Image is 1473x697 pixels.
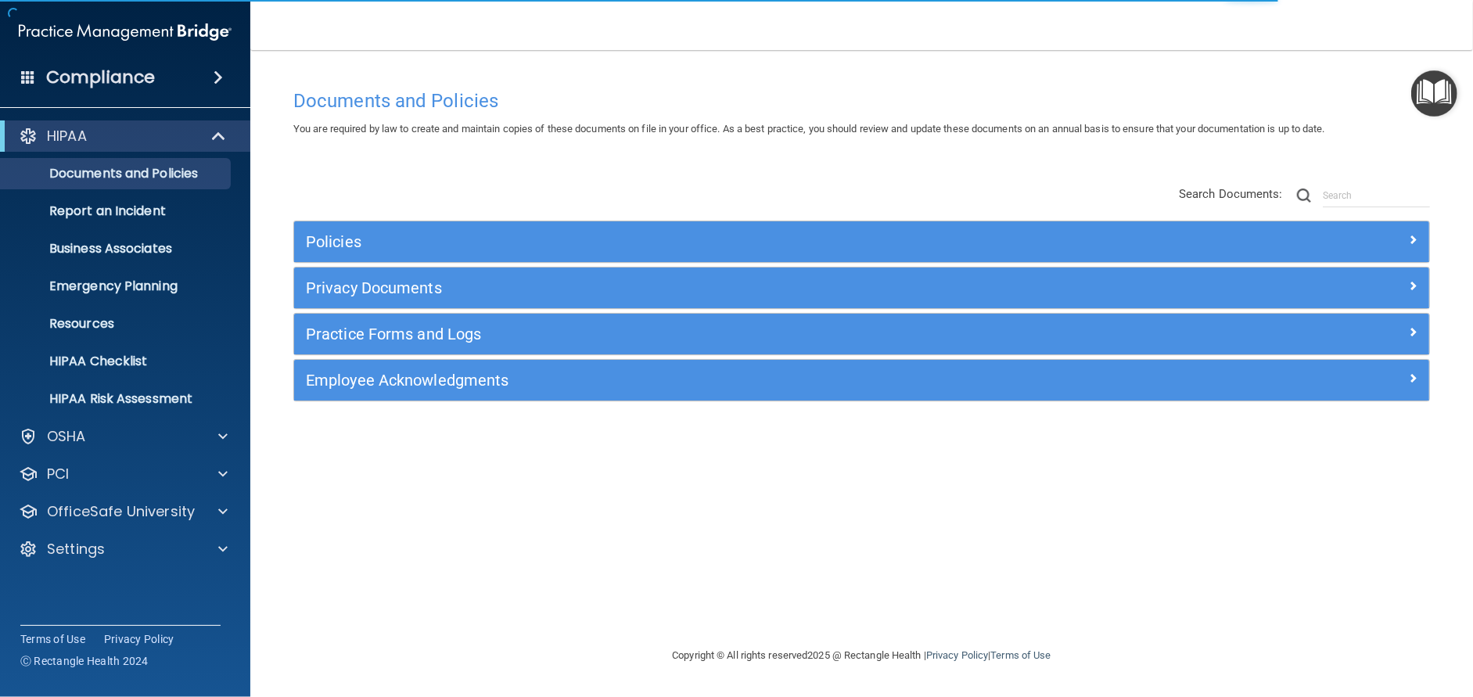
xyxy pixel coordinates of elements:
[20,631,85,647] a: Terms of Use
[10,391,224,407] p: HIPAA Risk Assessment
[10,166,224,181] p: Documents and Policies
[19,427,228,446] a: OSHA
[10,203,224,219] p: Report an Incident
[104,631,174,647] a: Privacy Policy
[990,649,1051,661] a: Terms of Use
[306,368,1417,393] a: Employee Acknowledgments
[19,502,228,521] a: OfficeSafe University
[293,91,1430,111] h4: Documents and Policies
[293,123,1325,135] span: You are required by law to create and maintain copies of these documents on file in your office. ...
[47,427,86,446] p: OSHA
[19,16,232,48] img: PMB logo
[10,354,224,369] p: HIPAA Checklist
[10,316,224,332] p: Resources
[19,465,228,483] a: PCI
[10,278,224,294] p: Emergency Planning
[306,279,1133,296] h5: Privacy Documents
[20,653,149,669] span: Ⓒ Rectangle Health 2024
[47,465,69,483] p: PCI
[47,127,87,146] p: HIPAA
[1323,184,1430,207] input: Search
[1297,189,1311,203] img: ic-search.3b580494.png
[306,233,1133,250] h5: Policies
[10,241,224,257] p: Business Associates
[47,540,105,559] p: Settings
[306,229,1417,254] a: Policies
[306,322,1417,347] a: Practice Forms and Logs
[19,127,227,146] a: HIPAA
[1411,70,1457,117] button: Open Resource Center
[46,66,155,88] h4: Compliance
[306,372,1133,389] h5: Employee Acknowledgments
[306,325,1133,343] h5: Practice Forms and Logs
[19,540,228,559] a: Settings
[926,649,988,661] a: Privacy Policy
[1179,187,1283,201] span: Search Documents:
[47,502,195,521] p: OfficeSafe University
[306,275,1417,300] a: Privacy Documents
[577,631,1148,681] div: Copyright © All rights reserved 2025 @ Rectangle Health | |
